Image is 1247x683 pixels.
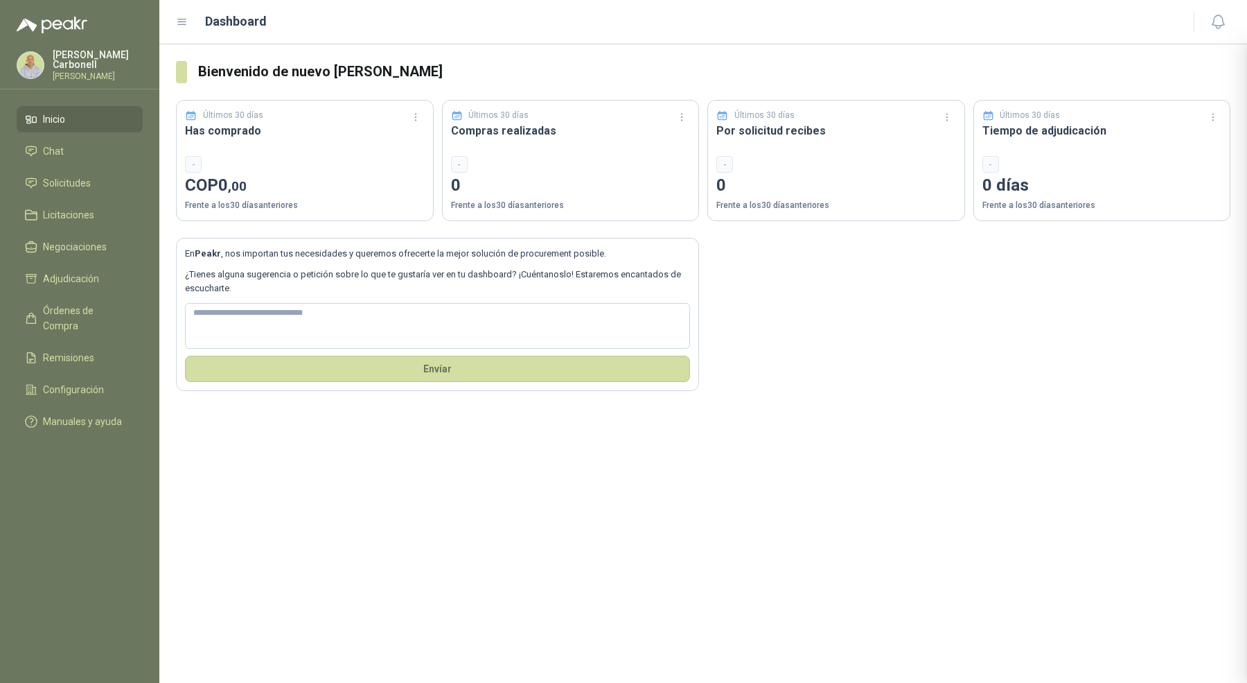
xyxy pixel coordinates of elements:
span: Licitaciones [43,207,94,223]
span: Negociaciones [43,239,107,254]
span: Adjudicación [43,271,99,286]
span: Configuración [43,382,104,397]
a: Inicio [17,106,143,132]
a: Chat [17,138,143,164]
span: Chat [43,144,64,159]
a: Adjudicación [17,266,143,292]
span: Inicio [43,112,65,127]
a: Manuales y ayuda [17,408,143,435]
p: [PERSON_NAME] Carbonell [53,50,143,69]
span: Manuales y ayuda [43,414,122,429]
span: Remisiones [43,350,94,365]
img: Company Logo [17,52,44,78]
a: Solicitudes [17,170,143,196]
h1: Dashboard [205,12,267,31]
img: Logo peakr [17,17,87,33]
a: Remisiones [17,345,143,371]
span: Solicitudes [43,175,91,191]
a: Órdenes de Compra [17,297,143,339]
a: Licitaciones [17,202,143,228]
a: Configuración [17,377,143,403]
p: [PERSON_NAME] [53,72,143,80]
a: Negociaciones [17,234,143,260]
span: Órdenes de Compra [43,303,130,334]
